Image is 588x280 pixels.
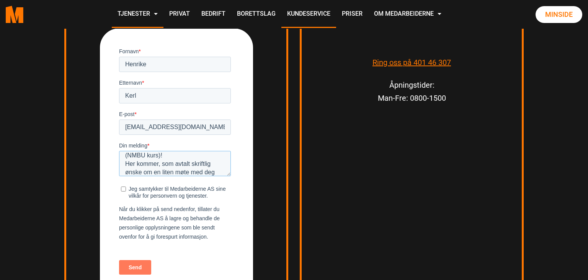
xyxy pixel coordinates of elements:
[112,1,163,28] a: Tjenester
[372,58,451,67] a: Ring oss på 401 46 307
[163,1,196,28] a: Privat
[536,6,582,23] a: Minside
[336,1,368,28] a: Priser
[368,1,447,28] a: Om Medarbeiderne
[313,79,510,105] p: Åpningstider: Man-Fre: 0800-1500
[196,1,231,28] a: Bedrift
[281,1,336,28] a: Kundeservice
[231,1,281,28] a: Borettslag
